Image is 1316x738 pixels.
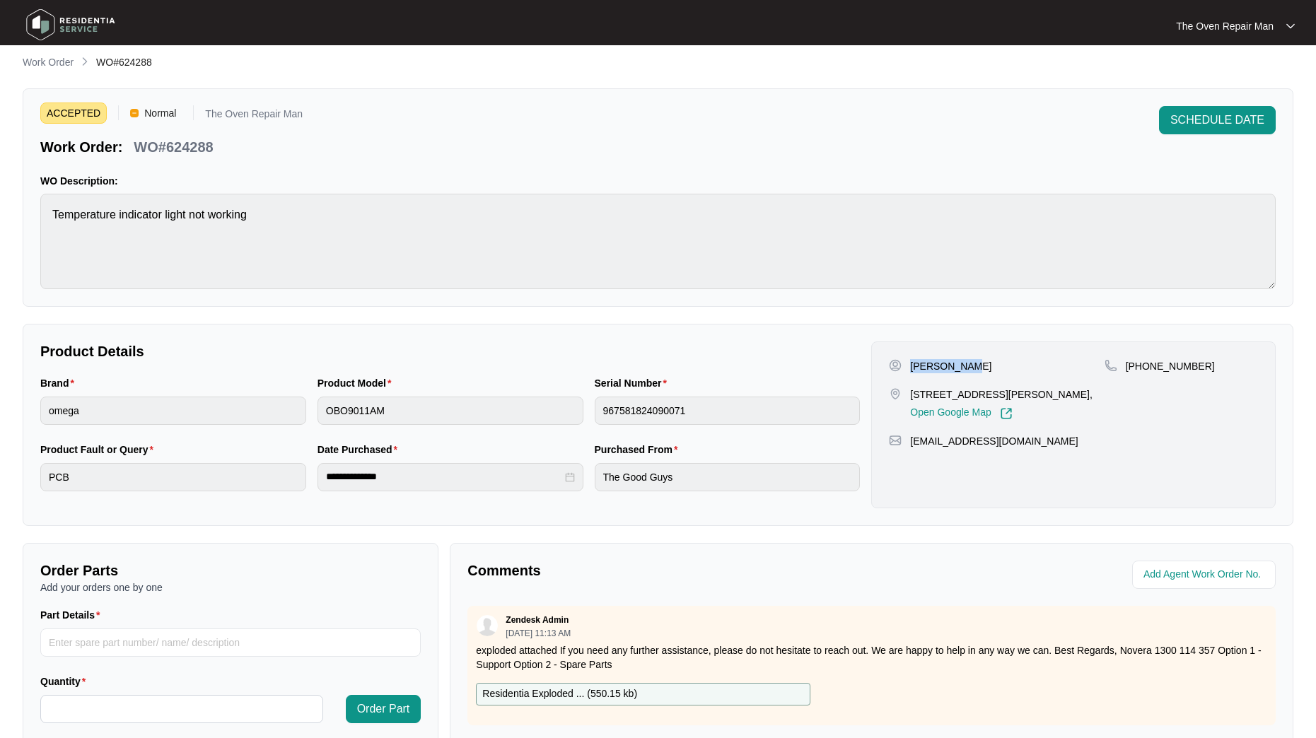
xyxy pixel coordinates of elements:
[326,469,562,484] input: Date Purchased
[40,443,159,457] label: Product Fault or Query
[40,463,306,491] input: Product Fault or Query
[40,580,421,594] p: Add your orders one by one
[1286,23,1295,30] img: dropdown arrow
[40,194,1276,289] textarea: Temperature indicator light not working
[477,615,498,636] img: user.svg
[506,614,569,626] p: Zendesk Admin
[41,696,322,722] input: Quantity
[96,57,152,68] span: WO#624288
[1170,112,1264,129] span: SCHEDULE DATE
[910,359,991,373] p: [PERSON_NAME]
[506,629,571,638] p: [DATE] 11:13 AM
[130,109,139,117] img: Vercel Logo
[1143,566,1267,583] input: Add Agent Work Order No.
[482,686,637,702] p: Residentia Exploded ... ( 550.15 kb )
[595,463,861,491] input: Purchased From
[20,55,76,71] a: Work Order
[40,102,107,124] span: ACCEPTED
[40,376,80,390] label: Brand
[889,387,902,400] img: map-pin
[595,397,861,425] input: Serial Number
[205,109,303,124] p: The Oven Repair Man
[40,137,122,157] p: Work Order:
[318,397,583,425] input: Product Model
[40,628,421,657] input: Part Details
[40,674,91,689] label: Quantity
[21,4,120,46] img: residentia service logo
[40,174,1276,188] p: WO Description:
[1176,19,1274,33] p: The Oven Repair Man
[1000,407,1013,420] img: Link-External
[595,443,684,457] label: Purchased From
[357,701,410,717] span: Order Part
[910,387,1093,402] p: [STREET_ADDRESS][PERSON_NAME],
[79,56,91,67] img: chevron-right
[40,608,106,622] label: Part Details
[1105,359,1117,372] img: map-pin
[318,443,403,457] label: Date Purchased
[1126,359,1215,373] p: [PHONE_NUMBER]
[910,407,1012,420] a: Open Google Map
[40,341,860,361] p: Product Details
[889,359,902,372] img: user-pin
[889,434,902,447] img: map-pin
[476,643,1267,672] p: exploded attached If you need any further assistance, please do not hesitate to reach out. We are...
[346,695,421,723] button: Order Part
[1159,106,1276,134] button: SCHEDULE DATE
[467,561,861,580] p: Comments
[134,137,213,157] p: WO#624288
[139,102,182,124] span: Normal
[595,376,672,390] label: Serial Number
[40,397,306,425] input: Brand
[40,561,421,580] p: Order Parts
[318,376,397,390] label: Product Model
[910,434,1078,448] p: [EMAIL_ADDRESS][DOMAIN_NAME]
[23,55,74,69] p: Work Order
